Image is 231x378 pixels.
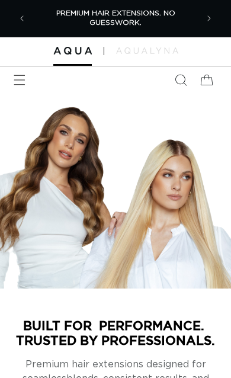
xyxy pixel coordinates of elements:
summary: Search [168,67,194,93]
img: Aqua Hair Extensions [53,47,92,55]
p: BUILT FOR PERFORMANCE. TRUSTED BY PROFESSIONALS. [12,318,219,348]
summary: Menu [7,67,33,93]
img: aqualyna.com [116,47,178,53]
button: Previous announcement [9,5,35,31]
button: Next announcement [196,5,222,31]
span: PREMIUM HAIR EXTENSIONS. NO GUESSWORK. [56,9,175,26]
